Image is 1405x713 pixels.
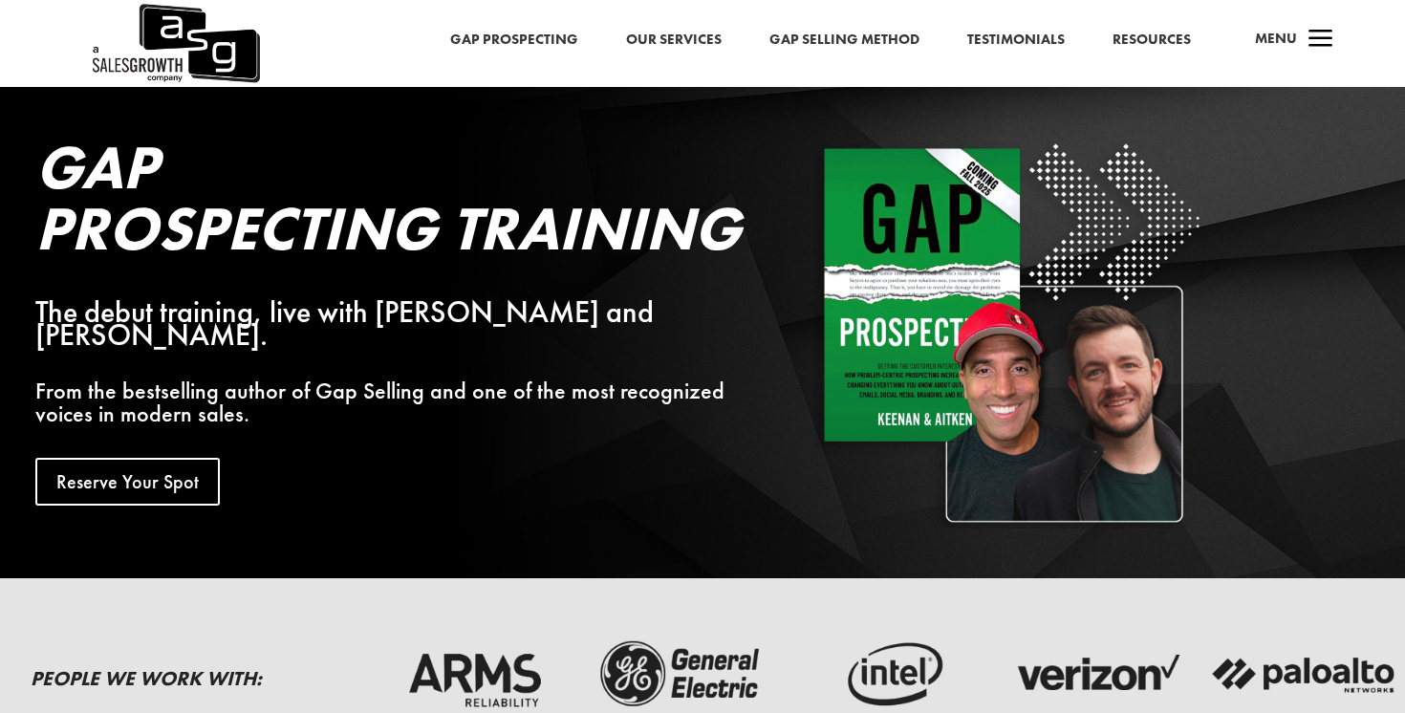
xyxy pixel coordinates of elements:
div: The debut training, live with [PERSON_NAME] and [PERSON_NAME]. [35,301,725,347]
p: From the bestselling author of Gap Selling and one of the most recognized voices in modern sales. [35,379,725,425]
a: Resources [1113,28,1191,53]
h2: Gap Prospecting Training [35,137,725,269]
img: arms-reliability-logo-dark [380,637,569,712]
span: Menu [1255,29,1297,48]
a: Our Services [626,28,722,53]
img: palato-networks-logo-dark [1210,637,1398,712]
a: Gap Selling Method [769,28,919,53]
a: Gap Prospecting [450,28,578,53]
span: a [1302,21,1340,59]
img: intel-logo-dark [795,637,983,712]
a: Reserve Your Spot [35,458,220,506]
img: verizon-logo-dark [1003,637,1191,712]
img: Square White - Shadow [813,137,1205,529]
a: Testimonials [967,28,1065,53]
img: ge-logo-dark [588,637,776,712]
